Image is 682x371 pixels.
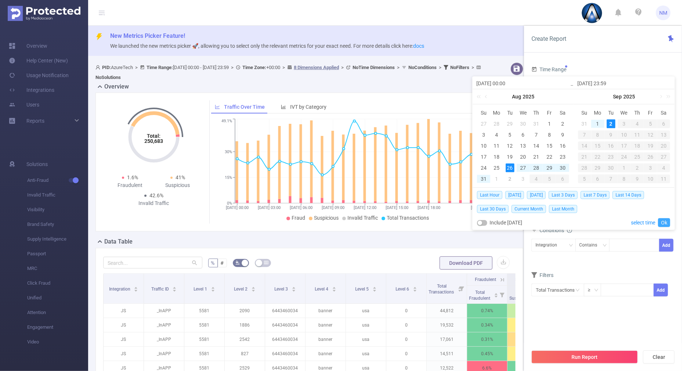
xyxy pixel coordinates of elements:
[618,152,631,161] div: 24
[578,109,591,116] span: Su
[450,65,469,70] b: No Filters
[631,130,644,139] div: 11
[644,141,657,150] div: 19
[242,65,266,70] b: Time Zone:
[631,162,644,173] td: October 2, 2025
[492,163,501,172] div: 25
[591,129,605,140] td: September 8, 2025
[477,118,490,129] td: July 27, 2025
[556,140,569,151] td: August 16, 2025
[605,163,618,172] div: 30
[532,141,541,150] div: 14
[594,288,599,293] i: icon: down
[605,152,618,161] div: 23
[618,140,631,151] td: September 17, 2025
[395,65,402,70] span: >
[9,68,69,83] a: Usage Notification
[530,109,543,116] span: Th
[530,107,543,118] th: Thu
[506,152,515,161] div: 19
[27,335,88,349] span: Video
[591,162,605,173] td: September 29, 2025
[229,65,236,70] span: >
[558,152,567,161] div: 23
[644,151,657,162] td: September 26, 2025
[504,162,517,173] td: August 26, 2025
[545,152,554,161] div: 22
[517,118,530,129] td: July 30, 2025
[657,119,670,128] div: 6
[477,140,490,151] td: August 10, 2025
[225,150,232,154] tspan: 30%
[591,163,605,172] div: 29
[581,191,610,199] span: Last 7 Days
[613,89,623,104] a: Sep
[519,119,527,128] div: 30
[95,33,103,40] i: icon: thunderbolt
[535,239,562,251] div: Integration
[531,35,566,42] span: Create Report
[613,191,644,199] span: Last 14 Days
[545,163,554,172] div: 29
[605,173,618,184] td: October 7, 2025
[258,205,281,210] tspan: [DATE] 03:00
[506,119,515,128] div: 29
[519,174,527,183] div: 3
[657,173,670,184] td: October 11, 2025
[413,43,424,49] a: docs
[519,130,527,139] div: 6
[605,162,618,173] td: September 30, 2025
[27,276,88,291] span: Click Fraud
[578,174,591,183] div: 5
[578,118,591,129] td: August 31, 2025
[578,152,591,161] div: 21
[530,118,543,129] td: July 31, 2025
[479,141,488,150] div: 10
[440,256,492,270] button: Download PDF
[176,174,185,180] span: 41%
[578,162,591,173] td: September 28, 2025
[578,141,591,150] div: 14
[591,173,605,184] td: October 6, 2025
[339,65,346,70] span: >
[644,163,657,172] div: 3
[631,163,644,172] div: 2
[644,152,657,161] div: 26
[290,205,313,210] tspan: [DATE] 06:00
[556,109,569,116] span: Sa
[545,141,554,150] div: 15
[578,129,591,140] td: September 7, 2025
[643,350,675,364] button: Clear
[623,89,636,104] a: 2025
[543,129,556,140] td: August 8, 2025
[511,89,522,104] a: Aug
[27,305,88,320] span: Attention
[27,217,88,232] span: Brand Safety
[133,65,140,70] span: >
[603,243,607,248] i: icon: down
[490,173,504,184] td: September 1, 2025
[479,174,488,183] div: 31
[657,162,670,173] td: October 4, 2025
[504,118,517,129] td: July 29, 2025
[558,119,567,128] div: 2
[591,140,605,151] td: September 15, 2025
[578,151,591,162] td: September 21, 2025
[294,65,339,70] u: 8 Dimensions Applied
[605,107,618,118] th: Tue
[644,140,657,151] td: September 19, 2025
[631,174,644,183] div: 9
[593,119,602,128] div: 1
[27,232,88,246] span: Supply Intelligence
[479,163,488,172] div: 24
[607,119,616,128] div: 2
[281,104,286,109] i: icon: bar-chart
[644,118,657,129] td: September 5, 2025
[657,109,670,116] span: Sa
[506,130,515,139] div: 5
[543,118,556,129] td: August 1, 2025
[490,162,504,173] td: August 25, 2025
[386,205,408,210] tspan: [DATE] 15:00
[578,107,591,118] th: Sun
[264,260,268,265] i: icon: table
